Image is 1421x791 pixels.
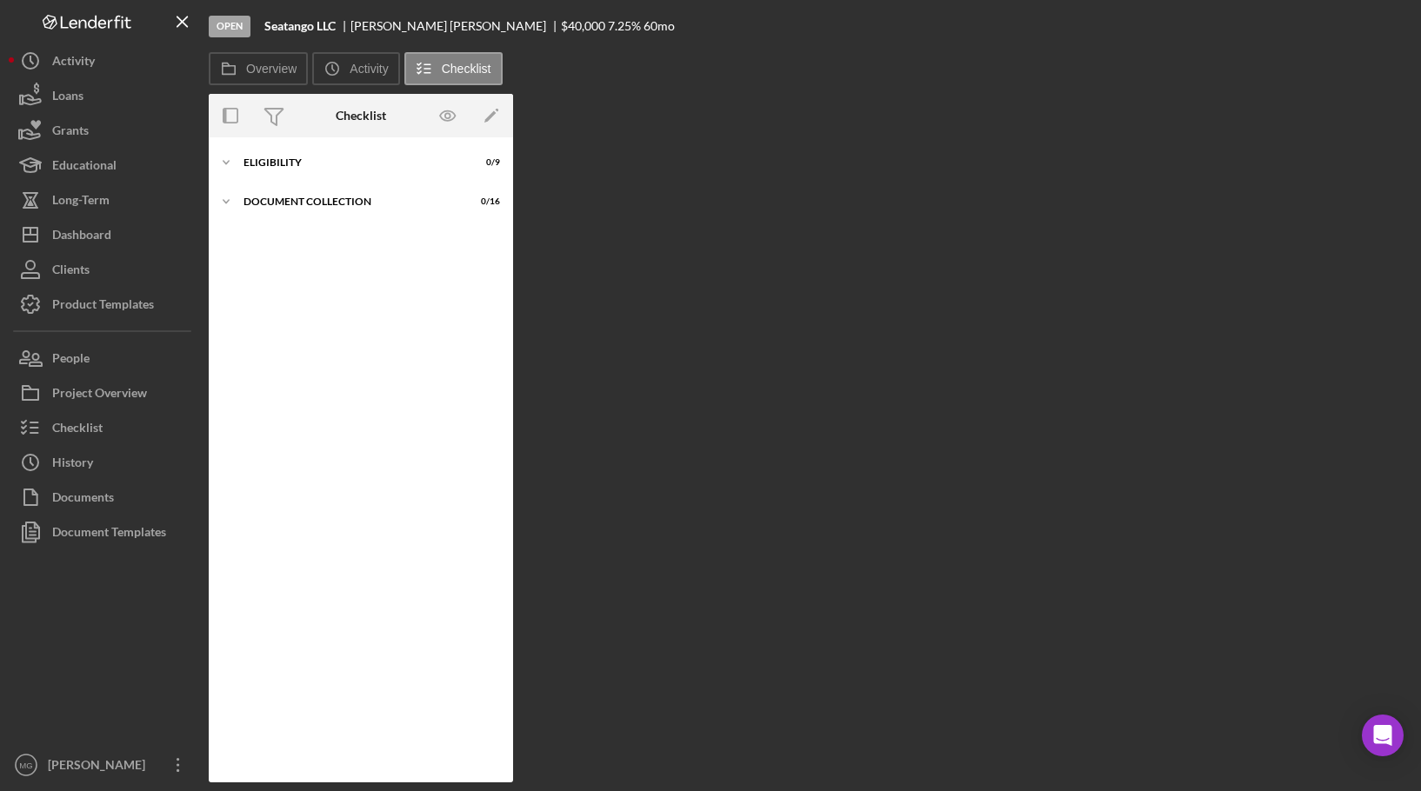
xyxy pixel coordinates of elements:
button: Long-Term [9,183,200,217]
button: MG[PERSON_NAME] [9,748,200,782]
button: Documents [9,480,200,515]
div: 0 / 9 [469,157,500,168]
text: MG [19,761,32,770]
div: 60 mo [644,19,675,33]
div: People [52,341,90,380]
button: Activity [9,43,200,78]
div: Loans [52,78,83,117]
div: Product Templates [52,287,154,326]
div: 7.25 % [608,19,641,33]
div: Clients [52,252,90,291]
b: Seatango LLC [264,19,336,33]
button: Product Templates [9,287,200,322]
label: Overview [246,62,297,76]
div: 0 / 16 [469,196,500,207]
div: Eligibility [244,157,457,168]
div: Document Collection [244,196,457,207]
button: Loans [9,78,200,113]
div: Checklist [52,410,103,449]
label: Checklist [442,62,491,76]
button: Activity [312,52,399,85]
div: History [52,445,93,484]
button: Grants [9,113,200,148]
div: [PERSON_NAME] [PERSON_NAME] [350,19,561,33]
div: [PERSON_NAME] [43,748,157,787]
label: Activity [350,62,388,76]
div: Long-Term [52,183,110,222]
div: Educational [52,148,117,187]
button: People [9,341,200,376]
button: Document Templates [9,515,200,549]
div: Dashboard [52,217,111,256]
div: Project Overview [52,376,147,415]
button: History [9,445,200,480]
div: Activity [52,43,95,83]
button: Overview [209,52,308,85]
div: Documents [52,480,114,519]
button: Checklist [9,410,200,445]
button: Checklist [404,52,503,85]
div: Grants [52,113,89,152]
div: Document Templates [52,515,166,554]
button: Project Overview [9,376,200,410]
button: Dashboard [9,217,200,252]
div: Open Intercom Messenger [1362,715,1404,756]
div: Open [209,16,250,37]
span: $40,000 [561,18,605,33]
button: Clients [9,252,200,287]
div: Checklist [336,109,386,123]
button: Educational [9,148,200,183]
